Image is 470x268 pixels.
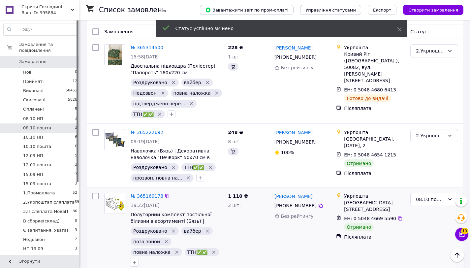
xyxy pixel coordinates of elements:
input: Пошук [4,23,78,35]
button: Управління статусами [300,5,361,15]
svg: Видалити мітку [189,101,194,106]
span: Статус [410,29,427,34]
span: 0 [75,69,77,75]
span: 5 [75,153,77,159]
div: Укрпошта [344,129,405,136]
span: 09:19[DATE] [131,139,160,144]
span: Експорт [373,8,392,13]
a: Наволочка (Бязь) | Декоративна наволочка "Печворк" 50х70 см в асортименті | від 2х шт. [131,148,210,167]
span: [PHONE_NUMBER] [274,139,317,145]
span: Оплачені [23,106,44,112]
span: 10.10 НП [23,134,43,140]
a: [PERSON_NAME] [274,193,313,200]
span: вайбер [184,228,201,234]
span: 5828 [68,97,77,103]
span: Роздруковано [133,165,167,170]
span: Завантажити звіт по пром-оплаті [205,7,288,13]
a: № 365222692 [131,130,163,135]
div: [GEOGRAPHIC_DATA]. [DATE], 2 [344,136,405,149]
span: поза зоной [133,239,160,244]
span: 3.Післяплата НоваП [23,209,68,215]
svg: Видалити мітку [211,250,216,255]
a: Фото товару [104,129,125,150]
span: Замовлення [104,29,134,34]
div: Післяплата [344,170,405,177]
span: Без рейтингу [281,214,314,219]
span: повна наложка [173,90,211,96]
span: 3 [75,181,77,187]
svg: Видалити мітку [205,228,210,234]
span: 19:22[DATE] [131,203,160,208]
span: Роздруковано [133,228,167,234]
div: Отримано [344,159,374,167]
a: Створити замовлення [396,7,463,12]
span: Скасовані [23,97,46,103]
span: ЕН: 0 5048 4669 5590 [344,216,396,221]
a: Двоспальна підковдра (Поліестер) "Папороть" 180х220 см [131,63,215,75]
span: Без рейтингу [281,65,314,70]
svg: Видалити мітку [160,90,166,96]
span: Створити замовлення [408,8,458,13]
div: Укрпошта [344,193,405,199]
button: Чат з покупцем10 [455,228,468,241]
span: 248 ₴ [228,130,243,135]
span: 8 шт. [228,139,241,144]
span: Прийняті [23,79,44,84]
span: Недозвон [23,237,45,243]
span: 12 [73,79,77,84]
span: 10.10 пошта [23,144,51,150]
div: Укрпошта [344,44,405,51]
a: [PERSON_NAME] [274,45,313,51]
div: [GEOGRAPHIC_DATA]. [STREET_ADDRESS] [344,199,405,213]
a: № 365314500 [131,45,163,50]
svg: Видалити мітку [157,112,162,117]
span: Управління статусами [305,8,356,13]
svg: Видалити мітку [214,90,219,96]
div: 2.Укрпоштапісляплата [416,132,445,139]
a: Полуторний комплект постільної білизни в асортименті (Бязь) | Простирадло 150х220 см (Опт від 2 шт) [131,212,218,237]
span: Замовлення [19,59,47,65]
span: 228 ₴ [228,45,243,50]
svg: Видалити мітку [186,175,191,181]
span: 52 [73,190,77,196]
span: 15.09 НП [23,172,43,178]
button: Експорт [368,5,397,15]
span: ТТН✅✅ [187,250,208,255]
svg: Видалити мітку [174,250,179,255]
span: 6 [75,134,77,140]
span: 15:58[DATE] [131,54,160,59]
span: 08.10 пошта [23,125,51,131]
h1: Список замовлень [99,6,166,14]
div: Ваш ID: 995884 [21,10,79,16]
button: Наверх [450,248,464,262]
span: [PHONE_NUMBER] [274,203,317,208]
img: Фото товару [108,45,121,65]
span: 0 [75,218,77,224]
img: Фото товару [105,196,125,211]
span: ТТН✅✅ [133,112,154,117]
span: повна наложка [133,250,171,255]
span: Недозвон [133,90,157,96]
span: 2 [75,237,77,243]
span: Є запитання. Увага! [23,227,68,233]
span: 7 [75,172,77,178]
span: 08.10 НП [23,116,43,122]
span: 1 110 ₴ [228,193,248,199]
span: 10 [461,228,468,234]
span: 12.09 пошта [23,162,51,168]
span: Виконані [23,88,44,94]
div: Післяплата [344,105,405,112]
span: ЕН: 0 5048 4654 1215 [344,152,396,157]
div: Післяплата [344,234,405,240]
span: 69 [75,199,79,205]
span: 0 [75,144,77,150]
a: № 365169178 [131,193,163,199]
a: [PERSON_NAME] [274,129,313,136]
span: ТТН✅✅ [184,165,204,170]
svg: Видалити мітку [171,165,176,170]
span: Скриня Господині [21,4,71,10]
div: Статус успішно змінено [175,25,381,32]
span: 100% [281,150,294,155]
